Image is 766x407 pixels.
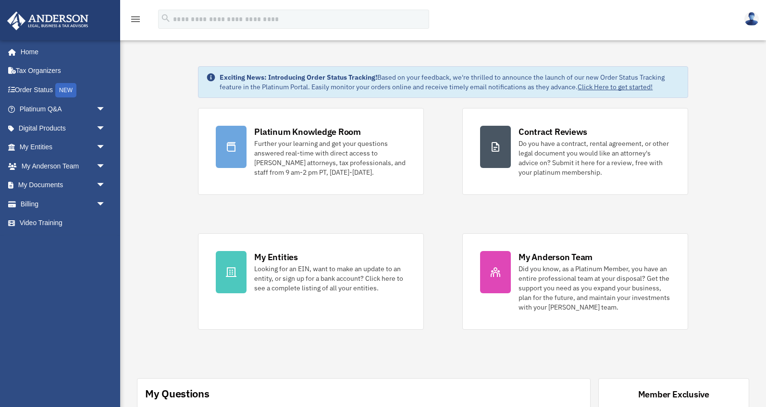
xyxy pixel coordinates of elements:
[7,100,120,119] a: Platinum Q&Aarrow_drop_down
[7,194,120,214] a: Billingarrow_drop_down
[220,72,680,92] div: Based on your feedback, we're thrilled to announce the launch of our new Order Status Tracking fe...
[220,73,377,82] strong: Exciting News: Introducing Order Status Tracking!
[7,119,120,138] a: Digital Productsarrow_drop_down
[96,194,115,214] span: arrow_drop_down
[55,83,76,97] div: NEW
[519,139,670,177] div: Do you have a contract, rental agreement, or other legal document you would like an attorney's ad...
[578,83,653,91] a: Click Here to get started!
[7,214,120,233] a: Video Training
[7,138,120,157] a: My Entitiesarrow_drop_down
[96,138,115,157] span: arrow_drop_down
[145,386,210,401] div: My Questions
[7,80,120,100] a: Order StatusNEW
[462,233,688,330] a: My Anderson Team Did you know, as a Platinum Member, you have an entire professional team at your...
[7,61,120,81] a: Tax Organizers
[254,251,297,263] div: My Entities
[638,388,709,400] div: Member Exclusive
[254,126,361,138] div: Platinum Knowledge Room
[254,139,406,177] div: Further your learning and get your questions answered real-time with direct access to [PERSON_NAM...
[7,176,120,195] a: My Documentsarrow_drop_down
[7,42,115,61] a: Home
[519,126,587,138] div: Contract Reviews
[96,100,115,120] span: arrow_drop_down
[130,13,141,25] i: menu
[96,156,115,176] span: arrow_drop_down
[744,12,759,26] img: User Pic
[519,251,593,263] div: My Anderson Team
[7,156,120,176] a: My Anderson Teamarrow_drop_down
[198,108,424,195] a: Platinum Knowledge Room Further your learning and get your questions answered real-time with dire...
[96,176,115,195] span: arrow_drop_down
[96,119,115,138] span: arrow_drop_down
[462,108,688,195] a: Contract Reviews Do you have a contract, rental agreement, or other legal document you would like...
[130,17,141,25] a: menu
[519,264,670,312] div: Did you know, as a Platinum Member, you have an entire professional team at your disposal? Get th...
[198,233,424,330] a: My Entities Looking for an EIN, want to make an update to an entity, or sign up for a bank accoun...
[254,264,406,293] div: Looking for an EIN, want to make an update to an entity, or sign up for a bank account? Click her...
[4,12,91,30] img: Anderson Advisors Platinum Portal
[161,13,171,24] i: search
